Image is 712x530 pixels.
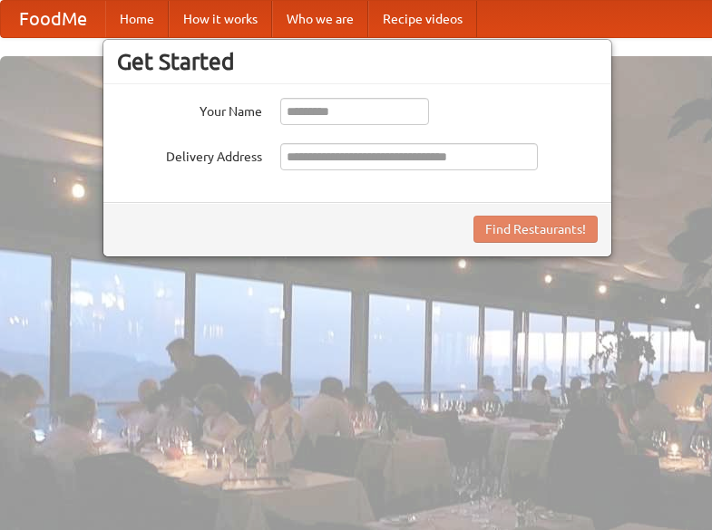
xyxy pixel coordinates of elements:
[368,1,477,37] a: Recipe videos
[473,216,598,243] button: Find Restaurants!
[272,1,368,37] a: Who we are
[169,1,272,37] a: How it works
[1,1,105,37] a: FoodMe
[105,1,169,37] a: Home
[117,48,598,75] h3: Get Started
[117,143,262,166] label: Delivery Address
[117,98,262,120] label: Your Name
